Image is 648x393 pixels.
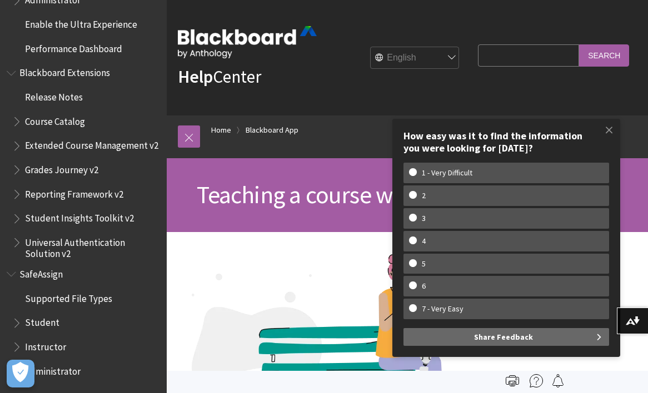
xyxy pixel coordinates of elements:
span: Extended Course Management v2 [25,137,158,152]
input: Search [579,44,629,66]
span: Enable the Ultra Experience [25,15,137,30]
w-span: 6 [409,281,438,291]
select: Site Language Selector [371,47,460,69]
w-span: 5 [409,259,438,269]
button: Share Feedback [403,328,609,346]
button: Open Preferences [7,360,34,387]
w-span: 3 [409,214,438,223]
span: Release Notes [25,88,83,103]
w-span: 7 - Very Easy [409,304,476,314]
img: More help [530,374,543,387]
img: Blackboard by Anthology [178,26,317,58]
img: Print [506,374,519,387]
a: HelpCenter [178,65,261,88]
a: Blackboard App [246,123,298,137]
span: Blackboard Extensions [19,64,110,79]
span: Instructor [25,337,66,352]
span: Administrator [25,362,81,377]
w-span: 1 - Very Difficult [409,168,485,178]
a: Home [211,123,231,137]
nav: Book outline for Blackboard SafeAssign [7,265,160,380]
span: Student Insights Toolkit v2 [25,209,134,224]
nav: Book outline for Blackboard Extensions [7,64,160,260]
span: Student [25,314,59,329]
w-span: 4 [409,236,438,246]
div: How easy was it to find the information you were looking for [DATE]? [403,130,609,154]
span: Performance Dashboard [25,39,122,54]
span: Teaching a course with the Blackboard app [197,179,617,210]
span: Course Catalog [25,112,85,127]
span: Grades Journey v2 [25,160,98,175]
span: SafeAssign [19,265,63,280]
span: Share Feedback [474,328,533,346]
w-span: 2 [409,191,438,200]
span: Supported File Types [25,289,112,304]
strong: Help [178,65,213,88]
span: Universal Authentication Solution v2 [25,233,159,259]
span: Reporting Framework v2 [25,185,123,200]
img: Follow this page [551,374,565,387]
